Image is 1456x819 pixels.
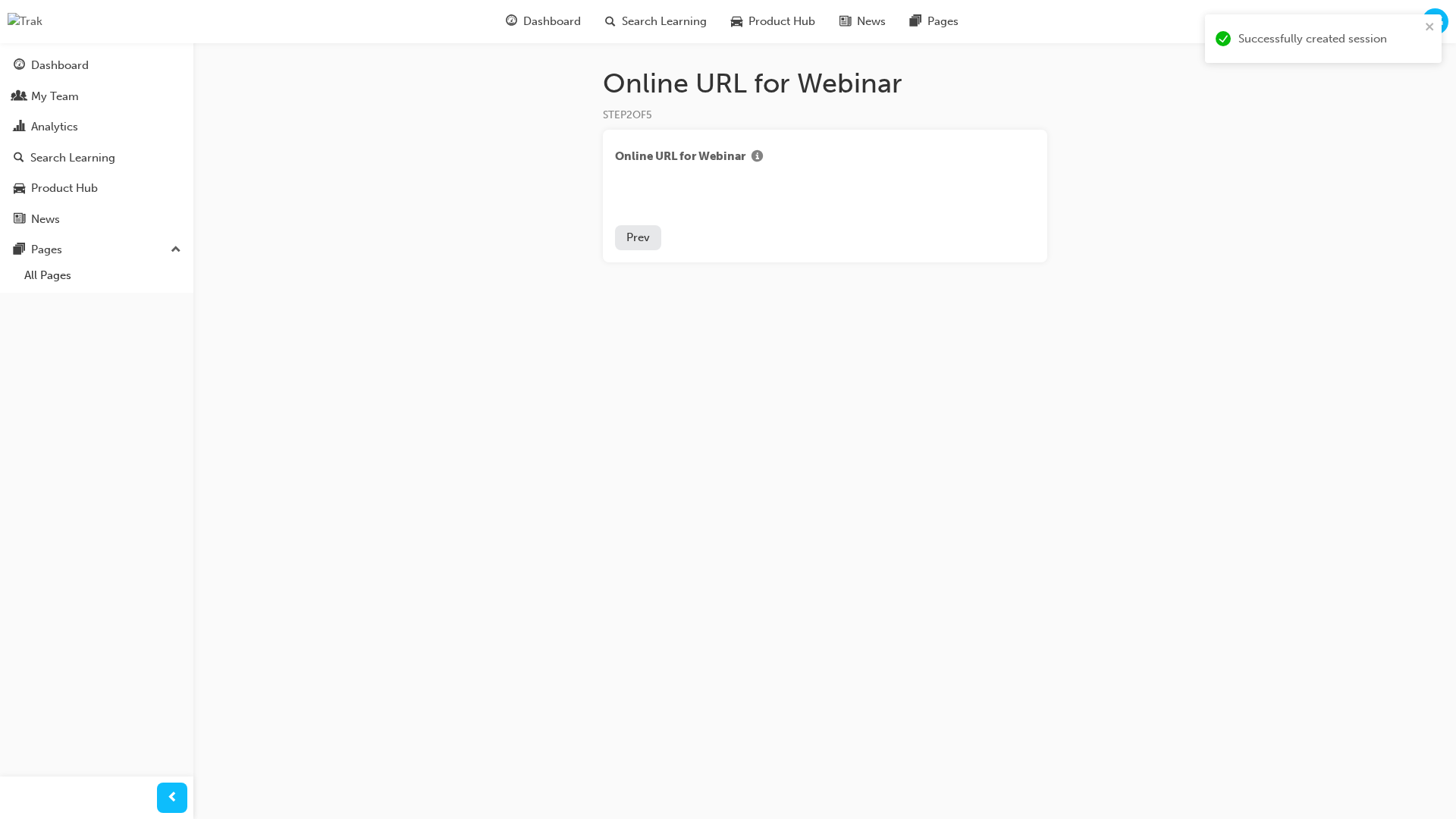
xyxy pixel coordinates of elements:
[748,13,815,30] span: Product Hub
[6,113,187,141] a: Analytics
[14,243,25,257] span: pages-icon
[31,180,98,197] div: Product Hub
[898,6,971,37] a: pages-iconPages
[14,59,25,73] span: guage-icon
[857,13,886,30] span: News
[839,12,851,31] span: news-icon
[988,225,1035,250] button: Next
[8,13,42,30] img: Trak
[731,12,742,31] span: car-icon
[927,13,959,30] span: Pages
[18,264,187,287] a: All Pages
[31,57,89,74] div: Dashboard
[31,211,60,228] div: News
[626,231,650,244] span: Prev
[31,118,78,136] div: Analytics
[30,149,115,167] div: Search Learning
[999,231,1024,244] span: Next
[615,225,661,250] button: Prev
[14,152,24,165] span: search-icon
[1422,8,1448,35] button: TG
[14,213,25,227] span: news-icon
[719,6,827,37] a: car-iconProduct Hub
[622,13,707,30] span: Search Learning
[6,83,187,111] a: My Team
[31,241,62,259] div: Pages
[6,52,187,80] a: Dashboard
[14,90,25,104] span: people-icon
[603,67,1047,100] h1: Online URL for Webinar
[6,236,187,264] button: Pages
[14,182,25,196] span: car-icon
[6,52,187,233] div: DashboardMy TeamAnalyticsSearch LearningProduct HubNews
[523,13,581,30] span: Dashboard
[752,151,763,165] span: info-icon
[605,12,616,31] span: search-icon
[6,174,187,202] a: Product Hub
[171,240,181,260] span: up-icon
[615,167,730,189] button: Add URL for Webinar
[1425,20,1436,38] button: close
[827,6,898,37] a: news-iconNews
[6,206,187,234] a: News
[603,108,652,121] span: STEP 2 OF 5
[506,12,517,31] span: guage-icon
[6,144,187,172] a: Search Learning
[1238,30,1420,48] div: Successfully created session
[167,789,178,808] span: prev-icon
[494,6,593,37] a: guage-iconDashboard
[910,12,921,31] span: pages-icon
[615,148,745,167] span: Online URL for Webinar
[31,88,79,105] div: My Team
[593,6,719,37] a: search-iconSearch Learning
[745,148,769,167] button: Show info
[14,121,25,134] span: chart-icon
